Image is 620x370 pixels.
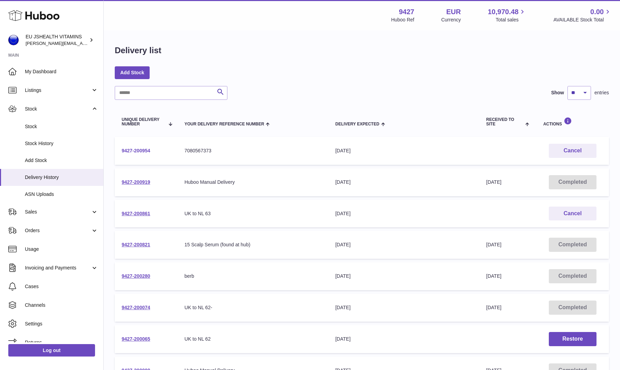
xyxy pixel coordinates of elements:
[26,34,88,47] div: EU JSHEALTH VITAMINS
[8,35,19,45] img: laura@jessicasepel.com
[590,7,604,17] span: 0.00
[335,122,379,126] span: Delivery Expected
[25,227,91,234] span: Orders
[335,179,472,186] div: [DATE]
[185,304,322,311] div: UK to NL 62-
[185,122,264,126] span: Your Delivery Reference Number
[543,117,602,126] div: Actions
[549,332,596,346] button: Restore
[399,7,414,17] strong: 9427
[26,40,139,46] span: [PERSON_NAME][EMAIL_ADDRESS][DOMAIN_NAME]
[335,148,472,154] div: [DATE]
[446,7,461,17] strong: EUR
[122,211,150,216] a: 9427-200861
[122,305,150,310] a: 9427-200074
[25,87,91,94] span: Listings
[25,106,91,112] span: Stock
[488,7,526,23] a: 10,970.48 Total sales
[115,45,161,56] h1: Delivery list
[185,241,322,248] div: 15 Scalp Serum (found at hub)
[25,246,98,253] span: Usage
[486,242,501,247] span: [DATE]
[25,191,98,198] span: ASN Uploads
[122,179,150,185] a: 9427-200919
[25,265,91,271] span: Invoicing and Payments
[25,302,98,309] span: Channels
[594,89,609,96] span: entries
[185,179,322,186] div: Huboo Manual Delivery
[335,304,472,311] div: [DATE]
[122,273,150,279] a: 9427-200280
[122,242,150,247] a: 9427-200821
[488,7,518,17] span: 10,970.48
[553,7,612,23] a: 0.00 AVAILABLE Stock Total
[25,140,98,147] span: Stock History
[335,336,472,342] div: [DATE]
[25,68,98,75] span: My Dashboard
[185,148,322,154] div: 7080567373
[335,241,472,248] div: [DATE]
[25,123,98,130] span: Stock
[496,17,526,23] span: Total sales
[553,17,612,23] span: AVAILABLE Stock Total
[122,148,150,153] a: 9427-200954
[185,273,322,279] div: berb
[25,157,98,164] span: Add Stock
[391,17,414,23] div: Huboo Ref
[185,210,322,217] div: UK to NL 63
[549,207,596,221] button: Cancel
[335,210,472,217] div: [DATE]
[335,273,472,279] div: [DATE]
[25,321,98,327] span: Settings
[486,305,501,310] span: [DATE]
[551,89,564,96] label: Show
[8,344,95,357] a: Log out
[122,336,150,342] a: 9427-200065
[486,273,501,279] span: [DATE]
[122,117,165,126] span: Unique Delivery Number
[25,283,98,290] span: Cases
[25,209,91,215] span: Sales
[441,17,461,23] div: Currency
[25,339,98,346] span: Returns
[549,144,596,158] button: Cancel
[115,66,150,79] a: Add Stock
[25,174,98,181] span: Delivery History
[486,117,524,126] span: Received to Site
[486,179,501,185] span: [DATE]
[185,336,322,342] div: UK to NL 62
